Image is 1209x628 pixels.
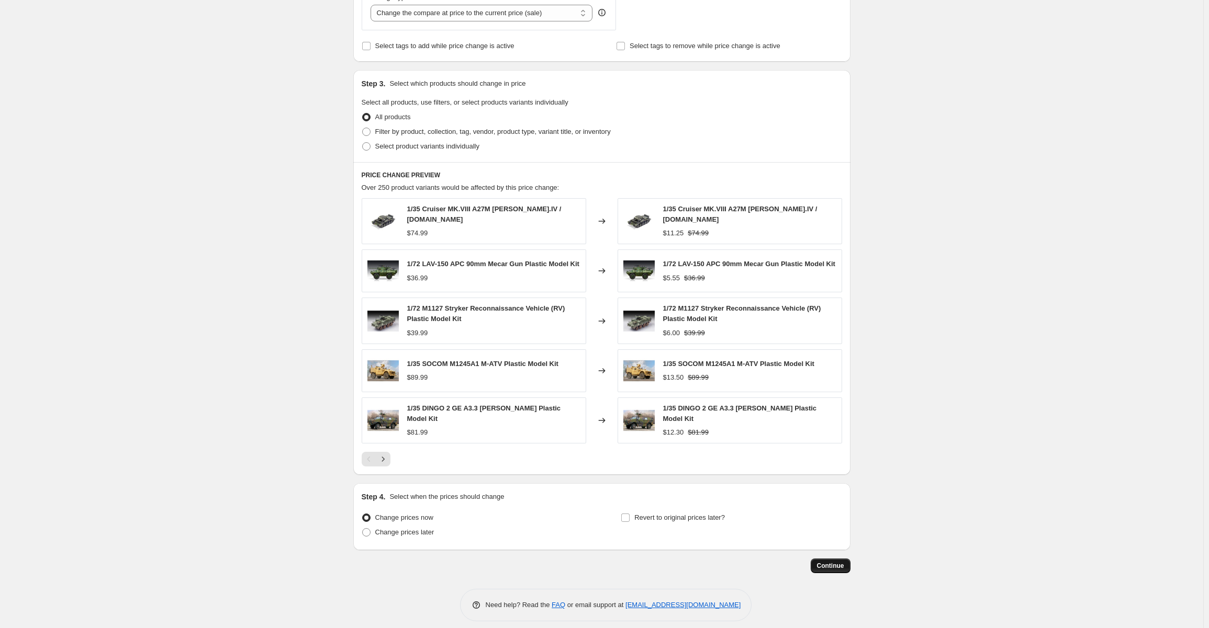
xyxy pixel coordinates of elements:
strike: $74.99 [688,228,709,238]
span: Select tags to remove while price change is active [630,42,780,50]
h2: Step 3. [362,78,386,89]
span: 1/72 M1127 Stryker Reconnaissance Vehicle (RV) Plastic Model Kit [663,304,821,323]
img: TR07422_80x.jpg [367,305,399,337]
strike: $89.99 [688,372,709,383]
span: Filter by product, collection, tag, vendor, product type, variant title, or inventory [375,128,611,135]
span: Continue [817,562,844,570]
div: $11.25 [663,228,684,238]
img: TR07442_80x.webp [367,255,399,287]
span: Select all products, use filters, or select products variants individually [362,98,568,106]
div: $5.55 [663,273,680,283]
strike: $36.99 [684,273,705,283]
div: $39.99 [407,328,428,338]
div: $81.99 [407,427,428,438]
span: Revert to original prices later? [634,513,725,521]
div: $13.50 [663,372,684,383]
p: Select when the prices should change [389,492,504,502]
h6: PRICE CHANGE PREVIEW [362,171,842,179]
span: 1/72 M1127 Stryker Reconnaissance Vehicle (RV) Plastic Model Kit [407,304,565,323]
a: [EMAIL_ADDRESS][DOMAIN_NAME] [625,601,741,609]
img: AF1384-1_80x.jpg [623,205,655,237]
strike: $81.99 [688,427,709,438]
img: ILK63524_80x.webp [367,405,399,436]
span: 1/35 DINGO 2 GE A3.3 [PERSON_NAME] Plastic Model Kit [407,404,561,423]
span: 1/72 LAV-150 APC 90mm Mecar Gun Plastic Model Kit [407,260,579,268]
span: Change prices later [375,528,434,536]
img: AF1384-1_80x.jpg [367,205,399,237]
img: TR07422_80x.jpg [623,305,655,337]
div: $74.99 [407,228,428,238]
span: Select product variants individually [375,142,479,150]
span: or email support at [565,601,625,609]
p: Select which products should change in price [389,78,525,89]
button: Continue [811,558,850,573]
span: Over 250 product variants would be affected by this price change: [362,184,559,191]
span: All products [375,113,411,121]
div: $89.99 [407,372,428,383]
a: FAQ [552,601,565,609]
span: Change prices now [375,513,433,521]
span: Need help? Read the [486,601,552,609]
div: $36.99 [407,273,428,283]
img: ILK63554_80x.webp [367,355,399,386]
nav: Pagination [362,452,390,466]
span: 1/35 Cruiser MK.VIII A27M [PERSON_NAME].IV / [DOMAIN_NAME] [407,205,562,223]
img: TR07442_80x.webp [623,255,655,287]
span: 1/35 Cruiser MK.VIII A27M [PERSON_NAME].IV / [DOMAIN_NAME] [663,205,818,223]
img: ILK63554_80x.webp [623,355,655,386]
div: $6.00 [663,328,680,338]
span: 1/35 SOCOM M1245A1 M-ATV Plastic Model Kit [407,360,558,368]
strike: $39.99 [684,328,705,338]
img: ILK63524_80x.webp [623,405,655,436]
div: help [597,7,607,18]
span: 1/35 DINGO 2 GE A3.3 [PERSON_NAME] Plastic Model Kit [663,404,817,423]
span: 1/35 SOCOM M1245A1 M-ATV Plastic Model Kit [663,360,814,368]
button: Next [376,452,390,466]
div: $12.30 [663,427,684,438]
span: 1/72 LAV-150 APC 90mm Mecar Gun Plastic Model Kit [663,260,835,268]
h2: Step 4. [362,492,386,502]
span: Select tags to add while price change is active [375,42,514,50]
